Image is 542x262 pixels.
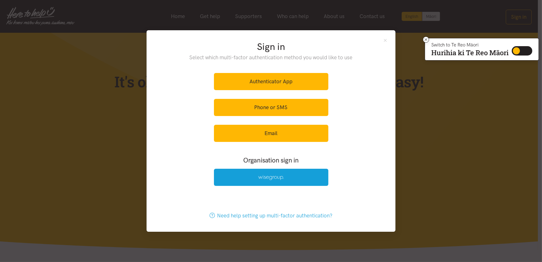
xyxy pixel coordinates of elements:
a: Phone or SMS [214,99,328,116]
p: Select which multi-factor authentication method you would like to use [177,53,365,62]
a: Authenticator App [214,73,328,90]
button: Close [383,38,388,43]
img: Wise Group [258,175,284,180]
h2: Sign in [177,40,365,53]
p: Switch to Te Reo Māori [431,43,509,47]
h3: Organisation sign in [197,156,345,165]
a: Need help setting up multi-factor authentication? [203,207,339,224]
p: Hurihia ki Te Reo Māori [431,50,509,56]
a: Email [214,125,328,142]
